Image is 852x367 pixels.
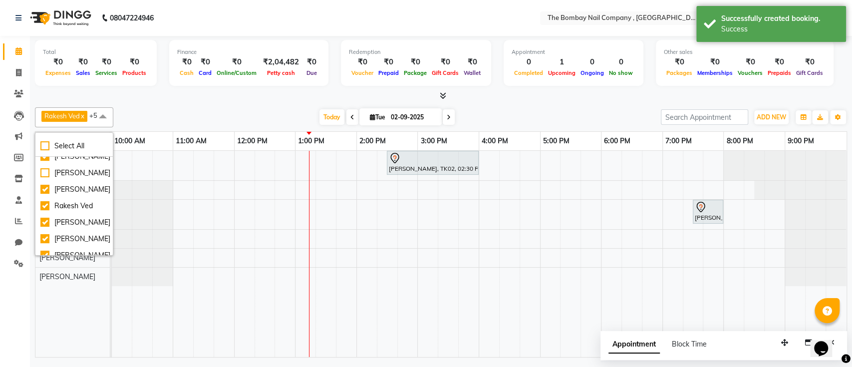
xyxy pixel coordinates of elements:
[25,4,94,32] img: logo
[765,56,794,68] div: ₹0
[672,340,707,349] span: Block Time
[367,113,388,121] span: Tue
[546,56,578,68] div: 1
[196,56,214,68] div: ₹0
[40,151,108,162] div: [PERSON_NAME]
[606,56,635,68] div: 0
[695,69,735,76] span: Memberships
[259,56,303,68] div: ₹2,04,482
[89,111,105,119] span: +5
[810,327,842,357] iframe: chat widget
[512,56,546,68] div: 0
[177,69,196,76] span: Cash
[401,56,429,68] div: ₹0
[303,56,320,68] div: ₹0
[376,69,401,76] span: Prepaid
[265,69,297,76] span: Petty cash
[541,134,572,148] a: 5:00 PM
[44,112,80,120] span: Rakesh Ved
[80,112,84,120] a: x
[694,201,722,222] div: [PERSON_NAME], TK01, 07:30 PM-08:00 PM, Gel Polish Application - HANDS GEL POLISH
[721,13,839,24] div: Successfully created booking.
[173,134,209,148] a: 11:00 AM
[214,56,259,68] div: ₹0
[512,48,635,56] div: Appointment
[40,201,108,211] div: Rakesh Ved
[120,56,149,68] div: ₹0
[765,69,794,76] span: Prepaids
[721,24,839,34] div: Success
[40,168,108,178] div: [PERSON_NAME]
[664,69,695,76] span: Packages
[512,69,546,76] span: Completed
[429,56,461,68] div: ₹0
[196,69,214,76] span: Card
[304,69,319,76] span: Due
[43,56,73,68] div: ₹0
[401,69,429,76] span: Package
[40,217,108,228] div: [PERSON_NAME]
[578,69,606,76] span: Ongoing
[663,134,694,148] a: 7:00 PM
[295,134,327,148] a: 1:00 PM
[93,69,120,76] span: Services
[664,48,826,56] div: Other sales
[112,134,148,148] a: 10:00 AM
[39,272,95,281] span: [PERSON_NAME]
[601,134,633,148] a: 6:00 PM
[546,69,578,76] span: Upcoming
[461,56,483,68] div: ₹0
[461,69,483,76] span: Wallet
[735,56,765,68] div: ₹0
[43,48,149,56] div: Total
[388,152,478,173] div: [PERSON_NAME], TK02, 02:30 PM-04:00 PM, Hair Spa (L'OREAL) - MEDIUM LENGTH
[349,56,376,68] div: ₹0
[43,69,73,76] span: Expenses
[73,69,93,76] span: Sales
[429,69,461,76] span: Gift Cards
[319,109,344,125] span: Today
[39,253,95,262] span: [PERSON_NAME]
[349,69,376,76] span: Voucher
[754,110,789,124] button: ADD NEW
[110,4,154,32] b: 08047224946
[479,134,511,148] a: 4:00 PM
[357,134,388,148] a: 2:00 PM
[40,184,108,195] div: [PERSON_NAME]
[418,134,449,148] a: 3:00 PM
[606,69,635,76] span: No show
[93,56,120,68] div: ₹0
[177,56,196,68] div: ₹0
[73,56,93,68] div: ₹0
[376,56,401,68] div: ₹0
[40,234,108,244] div: [PERSON_NAME]
[724,134,755,148] a: 8:00 PM
[794,69,826,76] span: Gift Cards
[120,69,149,76] span: Products
[785,134,817,148] a: 9:00 PM
[349,48,483,56] div: Redemption
[388,110,438,125] input: 2025-09-02
[214,69,259,76] span: Online/Custom
[235,134,270,148] a: 12:00 PM
[664,56,695,68] div: ₹0
[757,113,786,121] span: ADD NEW
[608,336,660,354] span: Appointment
[40,250,108,261] div: [PERSON_NAME]
[661,109,748,125] input: Search Appointment
[735,69,765,76] span: Vouchers
[578,56,606,68] div: 0
[177,48,320,56] div: Finance
[695,56,735,68] div: ₹0
[794,56,826,68] div: ₹0
[40,141,108,151] div: Select All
